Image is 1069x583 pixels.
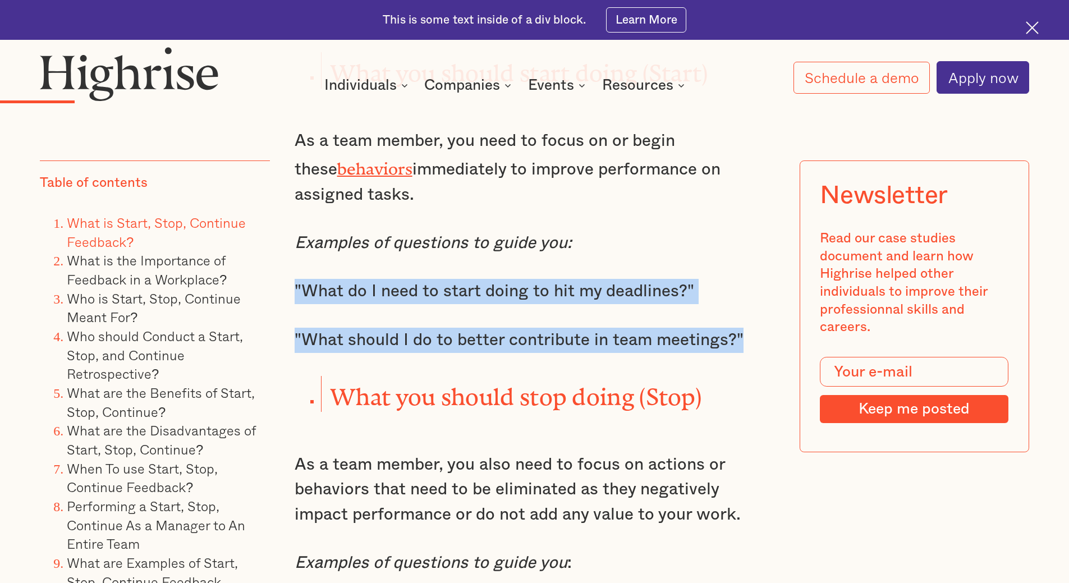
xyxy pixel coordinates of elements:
p: "What should I do to better contribute in team meetings?" [295,328,775,353]
img: Cross icon [1026,21,1039,34]
div: Events [528,79,574,92]
input: Keep me posted [820,395,1008,423]
div: Individuals [324,79,397,92]
div: Companies [424,79,500,92]
div: Table of contents [40,175,148,192]
div: Newsletter [820,181,948,210]
a: behaviors [337,159,412,170]
a: What are the Disadvantages of Start, Stop, Continue? [67,420,256,460]
em: Examples of questions to guide you [295,554,567,571]
p: As a team member, you need to focus on or begin these immediately to improve performance on assig... [295,128,775,207]
a: Who should Conduct a Start, Stop, and Continue Retrospective? [67,325,243,384]
a: Who is Start, Stop, Continue Meant For? [67,288,241,328]
a: Schedule a demo [793,62,930,94]
div: Individuals [324,79,411,92]
form: Modal Form [820,357,1008,423]
p: As a team member, you also need to focus on actions or behaviors that need to be eliminated as th... [295,452,775,527]
input: Your e-mail [820,357,1008,387]
a: Apply now [937,61,1029,94]
img: Highrise logo [40,47,218,100]
div: Read our case studies document and learn how Highrise helped other individuals to improve their p... [820,230,1008,337]
p: "What do I need to start doing to hit my deadlines?" [295,279,775,304]
div: Resources [602,79,688,92]
a: What is Start, Stop, Continue Feedback? [67,212,246,252]
a: Performing a Start, Stop, Continue As a Manager to An Entire Team [67,495,245,554]
a: Learn More [606,7,686,33]
div: Resources [602,79,673,92]
a: What is the Importance of Feedback in a Workplace? [67,250,227,290]
p: : [295,550,775,576]
div: Events [528,79,589,92]
div: This is some text inside of a div block. [383,12,586,28]
strong: What you should stop doing (Stop) [330,384,701,398]
a: When To use Start, Stop, Continue Feedback? [67,457,218,497]
a: What are the Benefits of Start, Stop, Continue? [67,382,255,422]
em: Examples of questions to guide you: [295,235,572,251]
div: Companies [424,79,515,92]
